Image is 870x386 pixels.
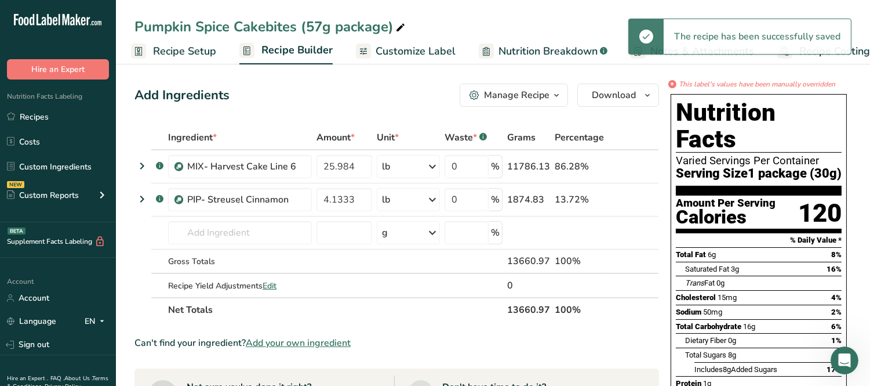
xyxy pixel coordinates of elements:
span: 2% [831,308,842,316]
th: 13660.97 [505,297,552,322]
div: EN [85,315,109,329]
div: 120 [798,198,842,229]
span: 4% [831,293,842,302]
span: Saturated Fat [685,265,729,273]
span: Add your own ingredient [246,336,351,350]
div: 13660.97 [507,254,550,268]
span: 8% [831,250,842,259]
span: 50mg [703,308,722,316]
div: Add Ingredients [134,86,230,105]
span: Serving Size [676,167,748,181]
span: Recipe Builder [261,42,333,58]
span: 8g [728,351,736,359]
span: Unit [377,131,399,145]
a: FAQ . [50,374,64,383]
a: Recipe Setup [131,38,216,64]
div: g [382,226,388,240]
div: Amount Per Serving [676,198,776,209]
div: PIP- Streusel Cinnamon [187,193,305,207]
div: 100% [555,254,604,268]
span: Recipe Setup [153,44,216,59]
th: Net Totals [166,297,505,322]
i: This label's values have been manually overridden [679,79,835,89]
div: Gross Totals [168,255,312,268]
span: 17% [827,365,842,374]
span: 16g [743,322,755,331]
div: The recipe has been successfully saved [664,19,851,54]
div: lb [382,193,390,207]
span: 8g [723,365,731,374]
span: 0g [728,336,736,345]
span: 1% [831,336,842,345]
div: 0 [507,279,550,293]
div: Varied Servings Per Container [676,155,842,167]
h1: Nutrition Facts [676,99,842,153]
span: 1 package (30g) [748,167,842,181]
span: Sodium [676,308,701,316]
input: Add Ingredient [168,221,312,244]
span: 6g [708,250,716,259]
a: Nutrition Breakdown [479,38,607,64]
span: Ingredient [168,131,217,145]
a: Language [7,311,56,331]
span: Percentage [555,131,604,145]
a: Recipe Builder [239,37,333,65]
span: Edit [263,280,276,291]
a: Hire an Expert . [7,374,48,383]
img: Sub Recipe [174,163,183,171]
div: Custom Reports [7,189,79,201]
th: 100% [552,297,606,322]
span: Nutrition Breakdown [498,44,598,59]
span: 6% [831,322,842,331]
div: Recipe Yield Adjustments [168,280,312,292]
div: MIX- Harvest Cake Line 6 [187,160,305,174]
span: Grams [507,131,536,145]
div: Pumpkin Spice Cakebites (57g package) [134,16,407,37]
div: BETA [8,228,26,235]
span: Cholesterol [676,293,716,302]
span: Total Fat [676,250,706,259]
div: Waste [445,131,487,145]
span: Fat [685,279,715,287]
div: 11786.13 [507,160,550,174]
div: Calories [676,209,776,226]
button: Hire an Expert [7,59,109,80]
img: Sub Recipe [174,196,183,204]
span: Dietary Fiber [685,336,726,345]
iframe: Intercom live chat [831,347,858,374]
span: Customize Label [376,44,456,59]
div: NEW [7,181,24,188]
span: Amount [316,131,355,145]
span: 3g [731,265,739,273]
button: Download [577,84,659,107]
div: 1874.83 [507,193,550,207]
span: 16% [827,265,842,273]
div: lb [382,160,390,174]
a: About Us . [64,374,92,383]
div: Can't find your ingredient? [134,336,659,350]
span: Download [592,88,636,102]
div: 13.72% [555,193,604,207]
i: Trans [685,279,704,287]
span: Total Sugars [685,351,726,359]
div: 86.28% [555,160,604,174]
span: Includes Added Sugars [694,365,777,374]
span: 15mg [718,293,737,302]
span: 0g [716,279,725,287]
button: Manage Recipe [460,84,568,107]
a: Customize Label [356,38,456,64]
div: Manage Recipe [484,88,549,102]
span: Total Carbohydrate [676,322,741,331]
section: % Daily Value * [676,233,842,247]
